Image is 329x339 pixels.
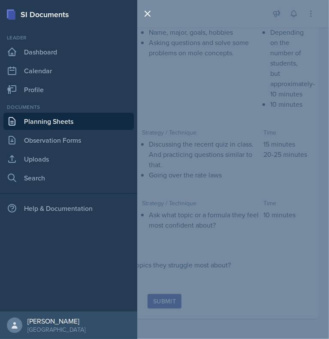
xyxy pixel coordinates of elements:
div: Help & Documentation [3,200,134,217]
a: Planning Sheets [3,113,134,130]
div: [GEOGRAPHIC_DATA] [27,325,85,334]
a: Search [3,169,134,186]
div: Leader [3,34,134,42]
div: Documents [3,103,134,111]
a: Profile [3,81,134,98]
a: Dashboard [3,43,134,60]
a: Observation Forms [3,132,134,149]
a: Calendar [3,62,134,79]
div: [PERSON_NAME] [27,317,85,325]
a: Uploads [3,150,134,168]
